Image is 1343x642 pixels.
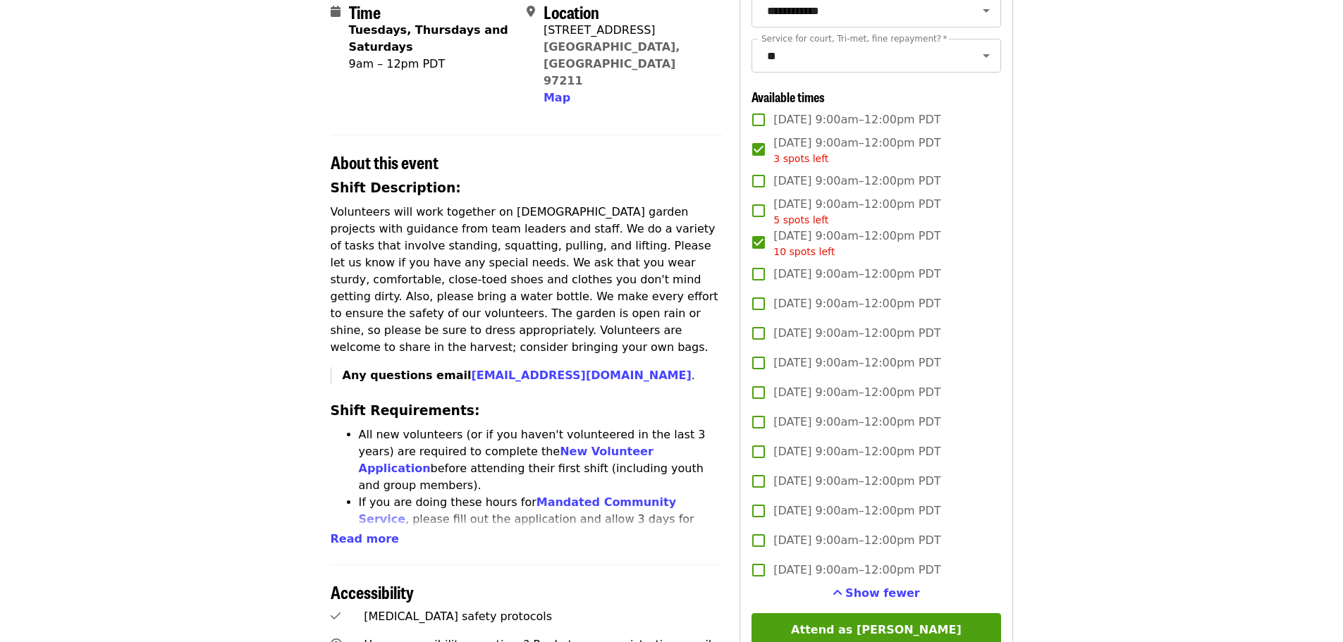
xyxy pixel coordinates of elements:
span: [DATE] 9:00am–12:00pm PDT [773,384,940,401]
strong: Tuesdays, Thursdays and Saturdays [349,23,508,54]
span: [DATE] 9:00am–12:00pm PDT [773,111,940,128]
span: [DATE] 9:00am–12:00pm PDT [773,414,940,431]
button: Map [544,89,570,106]
span: [DATE] 9:00am–12:00pm PDT [773,228,940,259]
span: Available times [752,87,825,106]
span: [DATE] 9:00am–12:00pm PDT [773,266,940,283]
span: About this event [331,149,439,174]
span: [DATE] 9:00am–12:00pm PDT [773,532,940,549]
span: [DATE] 9:00am–12:00pm PDT [773,173,940,190]
button: Open [976,46,996,66]
span: Map [544,91,570,104]
span: [DATE] 9:00am–12:00pm PDT [773,295,940,312]
strong: Any questions email [343,369,692,382]
i: calendar icon [331,5,341,18]
div: 9am – 12pm PDT [349,56,515,73]
span: 3 spots left [773,153,828,164]
i: check icon [331,610,341,623]
span: [DATE] 9:00am–12:00pm PDT [773,325,940,342]
li: If you are doing these hours for , please fill out the application and allow 3 days for approval.... [359,494,723,562]
div: [MEDICAL_DATA] safety protocols [364,608,723,625]
span: [DATE] 9:00am–12:00pm PDT [773,196,940,228]
span: Show fewer [845,586,920,600]
label: Service for court, Tri-met, fine repayment? [761,35,948,43]
strong: Shift Requirements: [331,403,480,418]
li: All new volunteers (or if you haven't volunteered in the last 3 years) are required to complete t... [359,426,723,494]
span: Accessibility [331,579,414,604]
strong: Shift Description: [331,180,461,195]
a: [GEOGRAPHIC_DATA], [GEOGRAPHIC_DATA] 97211 [544,40,680,87]
button: Open [976,1,996,20]
span: [DATE] 9:00am–12:00pm PDT [773,135,940,166]
span: 10 spots left [773,246,835,257]
a: New Volunteer Application [359,445,654,475]
p: . [343,367,723,384]
span: Read more [331,532,399,545]
span: [DATE] 9:00am–12:00pm PDT [773,473,940,490]
span: [DATE] 9:00am–12:00pm PDT [773,562,940,579]
a: [EMAIL_ADDRESS][DOMAIN_NAME] [471,369,691,382]
span: [DATE] 9:00am–12:00pm PDT [773,354,940,371]
span: [DATE] 9:00am–12:00pm PDT [773,443,940,460]
i: map-marker-alt icon [527,5,535,18]
div: [STREET_ADDRESS] [544,22,711,39]
button: Read more [331,531,399,548]
span: 5 spots left [773,214,828,226]
p: Volunteers will work together on [DEMOGRAPHIC_DATA] garden projects with guidance from team leade... [331,204,723,356]
span: [DATE] 9:00am–12:00pm PDT [773,502,940,519]
button: See more timeslots [833,585,920,602]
